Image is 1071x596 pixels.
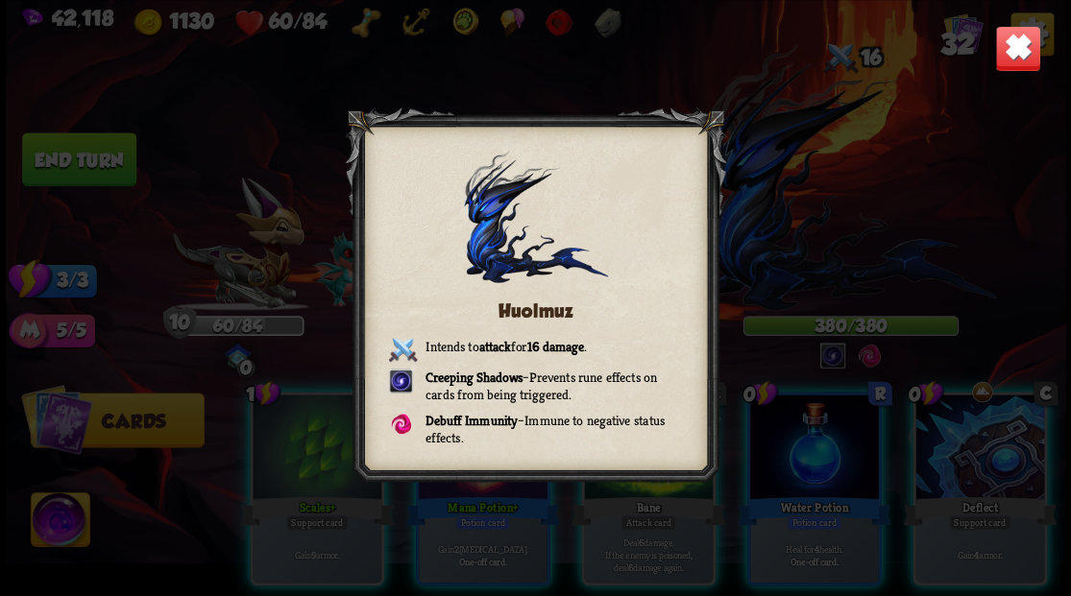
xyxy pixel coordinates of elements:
b: Debuff Immunity [426,411,518,428]
img: DebuffImmunity.png [388,411,413,436]
img: Close_Button.png [994,25,1040,71]
b: Creeping Shadows [426,368,523,385]
h3: Huolmuz [388,299,683,321]
p: – [388,368,683,402]
img: Huolmuz_Dragon.png [463,151,608,283]
span: Immune to negative status effects. [426,411,664,445]
b: 16 damage [526,337,584,354]
img: Creeping_Shadows.png [388,368,413,393]
p: Intends to for . [388,337,683,359]
p: – [388,411,683,445]
b: attack [478,337,511,354]
img: Crossed_Swords.png [388,337,417,362]
span: Prevents rune effects on cards from being triggered. [426,368,657,402]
